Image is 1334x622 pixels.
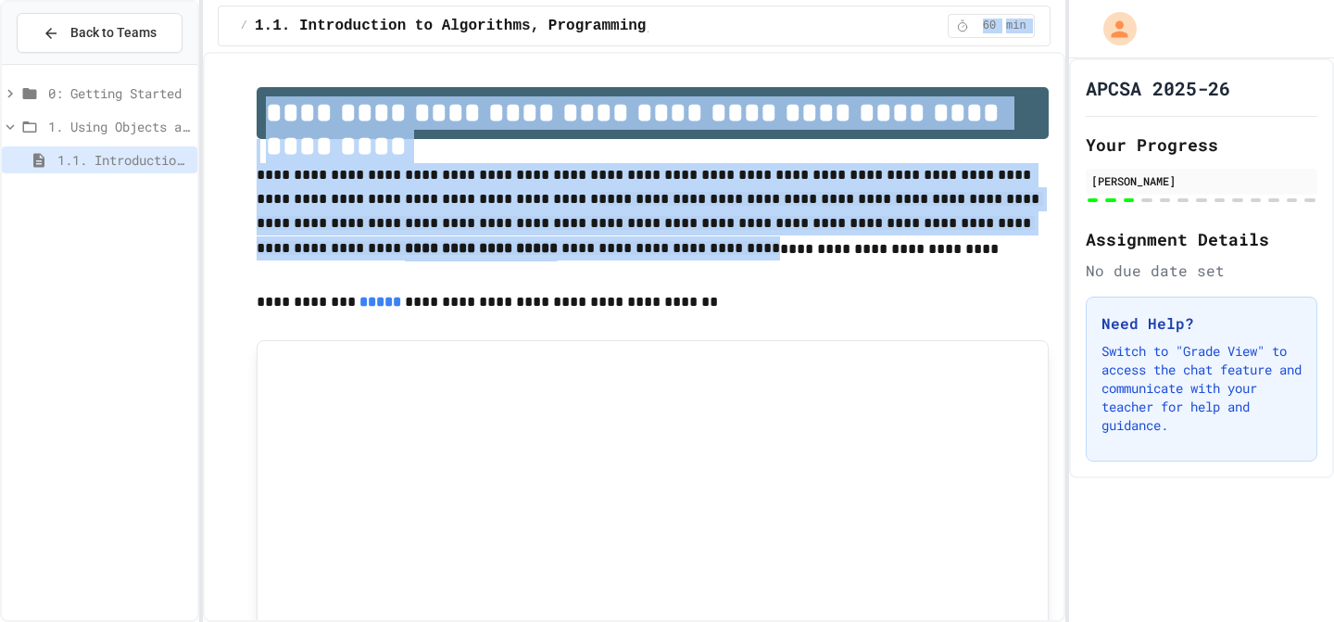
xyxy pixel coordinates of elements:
[57,150,190,170] span: 1.1. Introduction to Algorithms, Programming, and Compilers
[1101,342,1302,435] p: Switch to "Grade View" to access the chat feature and communicate with your teacher for help and ...
[17,13,182,53] button: Back to Teams
[255,15,780,37] span: 1.1. Introduction to Algorithms, Programming, and Compilers
[1086,260,1317,282] div: No due date set
[1086,226,1317,252] h2: Assignment Details
[1091,172,1312,189] div: [PERSON_NAME]
[1101,312,1302,335] h3: Need Help?
[70,23,157,43] span: Back to Teams
[48,117,190,136] span: 1. Using Objects and Methods
[48,83,190,103] span: 0: Getting Started
[241,19,247,33] span: /
[1086,75,1230,101] h1: APCSA 2025-26
[1006,19,1026,33] span: min
[975,19,1004,33] span: 60
[1086,132,1317,158] h2: Your Progress
[1084,7,1141,50] div: My Account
